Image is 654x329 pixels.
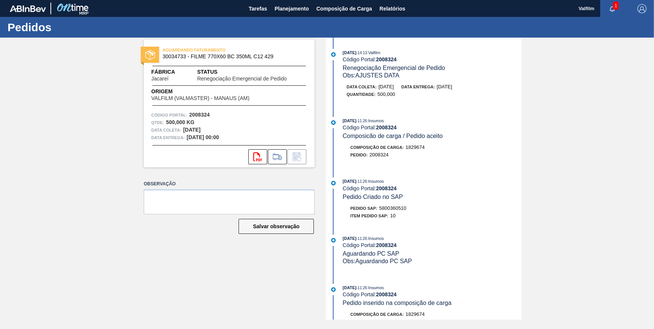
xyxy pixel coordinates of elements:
span: Data coleta: [151,126,181,134]
span: - 14:13 [356,51,367,55]
span: Data entrega: [151,134,185,141]
span: : Insumos [367,285,384,290]
button: Salvar observação [239,219,314,234]
span: Tarefas [249,4,267,13]
h1: Pedidos [8,23,141,32]
strong: 2008324 [376,56,397,62]
strong: [DATE] [183,127,201,133]
img: atual [331,52,336,57]
span: Pedido SAP: [350,206,377,211]
span: Item pedido SAP: [350,214,388,218]
div: Código Portal: [343,291,522,297]
span: Jacareí [151,76,169,82]
img: atual [331,287,336,292]
span: Composicão de carga / Pedido aceito [343,133,443,139]
span: : Insumos [367,118,384,123]
span: 30034733 - FILME 770X60 BC 350ML C12 429 [163,54,299,59]
span: Composição de Carga : [350,145,404,150]
span: Pedido inserido na composição de carga [343,300,452,306]
span: Origem [151,88,271,96]
span: Qtde : [151,119,164,126]
span: [DATE] [343,285,356,290]
span: Data coleta: [347,85,377,89]
span: 5800360510 [379,205,406,211]
div: Código Portal: [343,124,522,130]
span: Obs: AJUSTES DATA [343,72,400,79]
span: Relatórios [380,4,405,13]
img: atual [331,181,336,185]
span: Fábrica [151,68,192,76]
strong: 2008324 [376,242,397,248]
span: Obs: Aguardando PC SAP [343,258,412,264]
div: Código Portal: [343,185,522,191]
div: Código Portal: [343,242,522,248]
img: atual [331,238,336,243]
img: Logout [637,4,646,13]
strong: 2008324 [376,185,397,191]
strong: 2008324 [189,112,210,118]
span: 10 [390,213,395,218]
span: Código Portal: [151,111,187,119]
span: 500,000 [377,91,395,97]
span: [DATE] [343,118,356,123]
img: status [145,50,155,60]
span: VALFILM (VALMASTER) - MANAUS (AM) [151,96,249,101]
strong: 2008324 [376,291,397,297]
span: 1829674 [406,144,425,150]
span: - 11:26 [356,119,367,123]
strong: [DATE] 00:00 [187,134,219,140]
span: 1 [613,2,619,10]
span: : Valfilm [367,50,380,55]
span: Aguardando PC SAP [343,250,399,257]
strong: 500,000 KG [166,119,195,125]
span: Planejamento [275,4,309,13]
span: Composição de Carga [316,4,372,13]
button: Notificações [600,3,624,14]
span: - 11:26 [356,286,367,290]
span: : Insumos [367,236,384,241]
img: TNhmsLtSVTkK8tSr43FrP2fwEKptu5GPRR3wAAAABJRU5ErkJggg== [10,5,46,12]
span: 2008324 [370,152,389,158]
div: Código Portal: [343,56,522,62]
span: Composição de Carga : [350,312,404,317]
span: Pedido : [350,153,368,157]
span: [DATE] [379,84,394,89]
span: 1829674 [406,311,425,317]
div: Informar alteração no pedido [287,149,306,164]
span: Data entrega: [402,85,435,89]
img: atual [331,120,336,125]
span: : Insumos [367,179,384,183]
label: Observação [144,179,315,190]
span: Status [197,68,307,76]
span: Renegociação Emergencial de Pedido [197,76,287,82]
span: - 11:26 [356,179,367,183]
span: Pedido Criado no SAP [343,194,403,200]
span: [DATE] [343,236,356,241]
span: Quantidade : [347,92,376,97]
span: - 11:26 [356,237,367,241]
span: Renegociação Emergencial de Pedido [343,65,445,71]
div: Abrir arquivo PDF [248,149,267,164]
span: [DATE] [343,50,356,55]
span: AGUARDANDO FATURAMENTO [163,46,268,54]
div: Ir para Composição de Carga [268,149,287,164]
span: [DATE] [343,179,356,183]
span: [DATE] [437,84,452,89]
strong: 2008324 [376,124,397,130]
